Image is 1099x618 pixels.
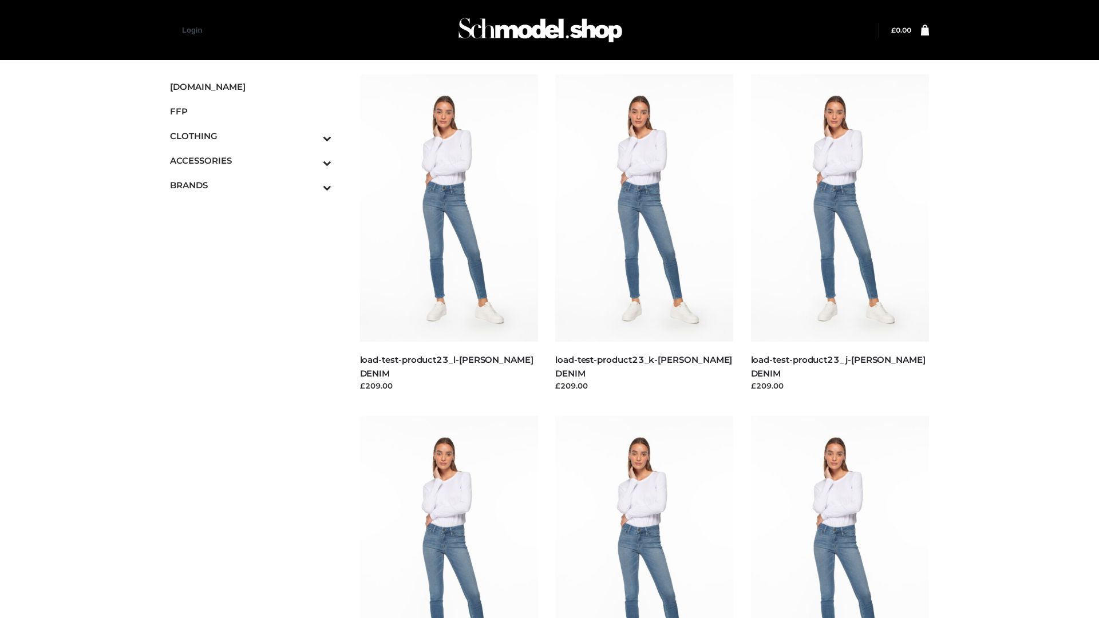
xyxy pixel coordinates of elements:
button: Toggle Submenu [291,124,331,148]
button: Toggle Submenu [291,173,331,197]
span: CLOTHING [170,129,331,142]
span: [DOMAIN_NAME] [170,80,331,93]
a: FFP [170,99,331,124]
a: BRANDSToggle Submenu [170,173,331,197]
span: FFP [170,105,331,118]
img: Schmodel Admin 964 [454,7,626,53]
div: £209.00 [751,380,930,391]
a: CLOTHINGToggle Submenu [170,124,331,148]
a: load-test-product23_l-[PERSON_NAME] DENIM [360,354,533,378]
a: £0.00 [891,26,911,34]
a: Login [182,26,202,34]
div: £209.00 [360,380,539,391]
span: BRANDS [170,179,331,192]
a: ACCESSORIESToggle Submenu [170,148,331,173]
button: Toggle Submenu [291,148,331,173]
span: ACCESSORIES [170,154,331,167]
a: load-test-product23_j-[PERSON_NAME] DENIM [751,354,926,378]
a: load-test-product23_k-[PERSON_NAME] DENIM [555,354,732,378]
a: [DOMAIN_NAME] [170,74,331,99]
div: £209.00 [555,380,734,391]
bdi: 0.00 [891,26,911,34]
span: £ [891,26,896,34]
